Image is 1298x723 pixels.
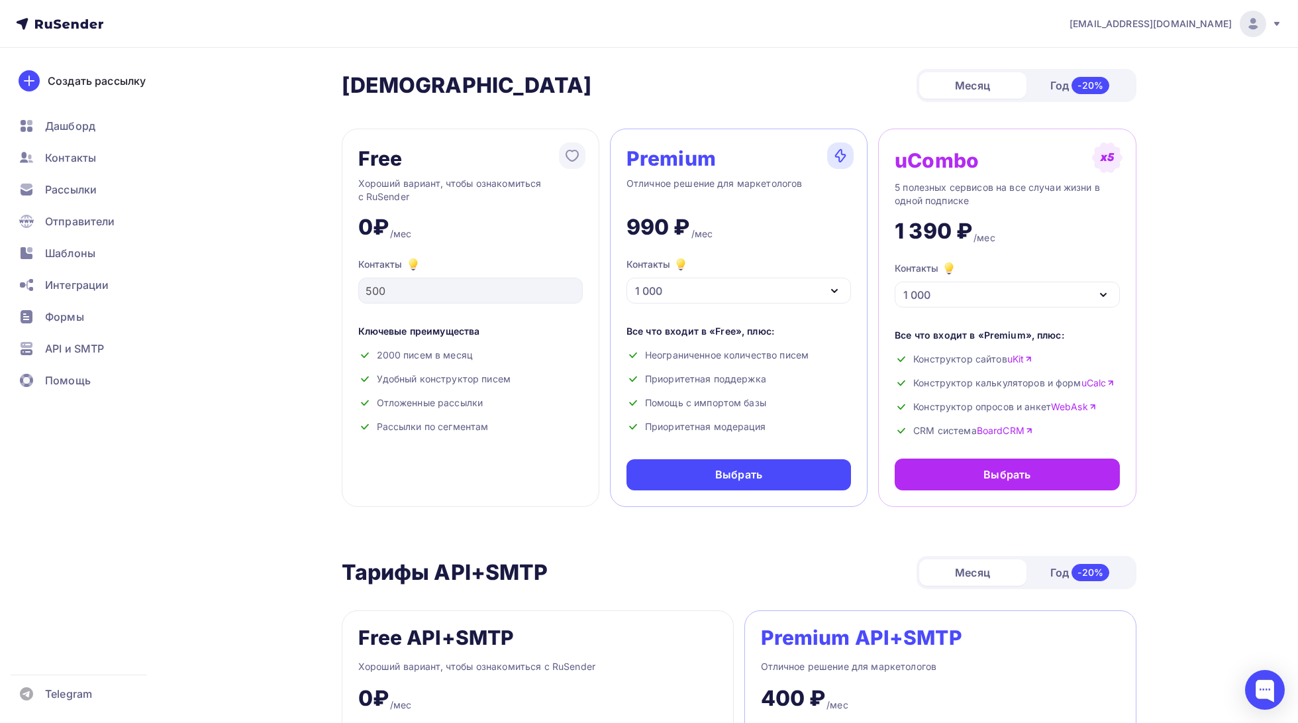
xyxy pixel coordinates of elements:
[45,213,115,229] span: Отправители
[358,685,389,712] div: 0₽
[761,685,826,712] div: 400 ₽
[358,177,583,203] div: Хороший вариант, чтобы ознакомиться с RuSender
[45,277,109,293] span: Интеграции
[913,353,1032,366] span: Конструктор сайтов
[895,260,1119,307] button: Контакты 1 000
[1070,17,1232,30] span: [EMAIL_ADDRESS][DOMAIN_NAME]
[919,72,1026,99] div: Месяц
[977,424,1033,437] a: BoardCRM
[635,283,662,299] div: 1 000
[45,245,95,261] span: Шаблоны
[45,118,95,134] span: Дашборд
[358,148,403,169] div: Free
[895,150,979,171] div: uCombo
[626,396,851,410] div: Помощь с импортом базы
[626,177,851,203] div: Отличное решение для маркетологов
[1072,77,1109,94] div: -20%
[895,260,957,276] div: Контакты
[45,341,104,357] span: API и SMTP
[358,420,583,433] div: Рассылки по сегментам
[358,256,583,272] div: Контакты
[895,329,1119,342] div: Все что входит в «Premium», плюс:
[358,396,583,410] div: Отложенные рассылки
[45,182,97,197] span: Рассылки
[11,304,168,330] a: Формы
[761,659,1120,675] div: Отличное решение для маркетологов
[48,73,146,89] div: Создать рассылку
[761,627,962,648] div: Premium API+SMTP
[45,309,84,325] span: Формы
[45,372,91,388] span: Помощь
[626,372,851,386] div: Приоритетная поддержка
[626,256,851,304] button: Контакты 1 000
[826,698,848,712] div: /мес
[11,176,168,203] a: Рассылки
[11,113,168,139] a: Дашборд
[895,218,972,245] div: 1 390 ₽
[45,150,96,166] span: Контакты
[626,325,851,338] div: Все что входит в «Free», плюс:
[342,72,592,99] h2: [DEMOGRAPHIC_DATA]
[626,420,851,433] div: Приоритетная модерация
[1026,559,1134,586] div: Год
[358,214,389,241] div: 0₽
[1051,400,1097,414] a: WebAsk
[358,659,717,675] div: Хороший вариант, чтобы ознакомиться с RuSender
[358,627,515,648] div: Free API+SMTP
[1026,72,1134,99] div: Год
[626,214,690,241] div: 990 ₽
[973,231,995,245] div: /мес
[358,325,583,338] div: Ключевые преимущества
[1081,376,1115,390] a: uCalc
[358,349,583,362] div: 2000 писем в месяц
[358,372,583,386] div: Удобный конструктор писем
[11,144,168,171] a: Контакты
[691,227,713,241] div: /мес
[11,208,168,235] a: Отправители
[919,559,1026,586] div: Месяц
[983,467,1030,482] div: Выбрать
[913,400,1097,414] span: Конструктор опросов и анкет
[1007,353,1033,366] a: uKit
[390,227,412,241] div: /мес
[626,256,689,272] div: Контакты
[913,376,1115,390] span: Конструктор калькуляторов и форм
[1072,564,1109,581] div: -20%
[715,467,762,482] div: Выбрать
[626,349,851,362] div: Неограниченное количество писем
[1070,11,1282,37] a: [EMAIL_ADDRESS][DOMAIN_NAME]
[626,148,716,169] div: Premium
[45,686,92,702] span: Telegram
[903,287,930,303] div: 1 000
[342,559,548,586] h2: Тарифы API+SMTP
[913,424,1033,437] span: CRM система
[895,181,1119,207] div: 5 полезных сервисов на все случаи жизни в одной подписке
[390,698,412,712] div: /мес
[11,240,168,266] a: Шаблоны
